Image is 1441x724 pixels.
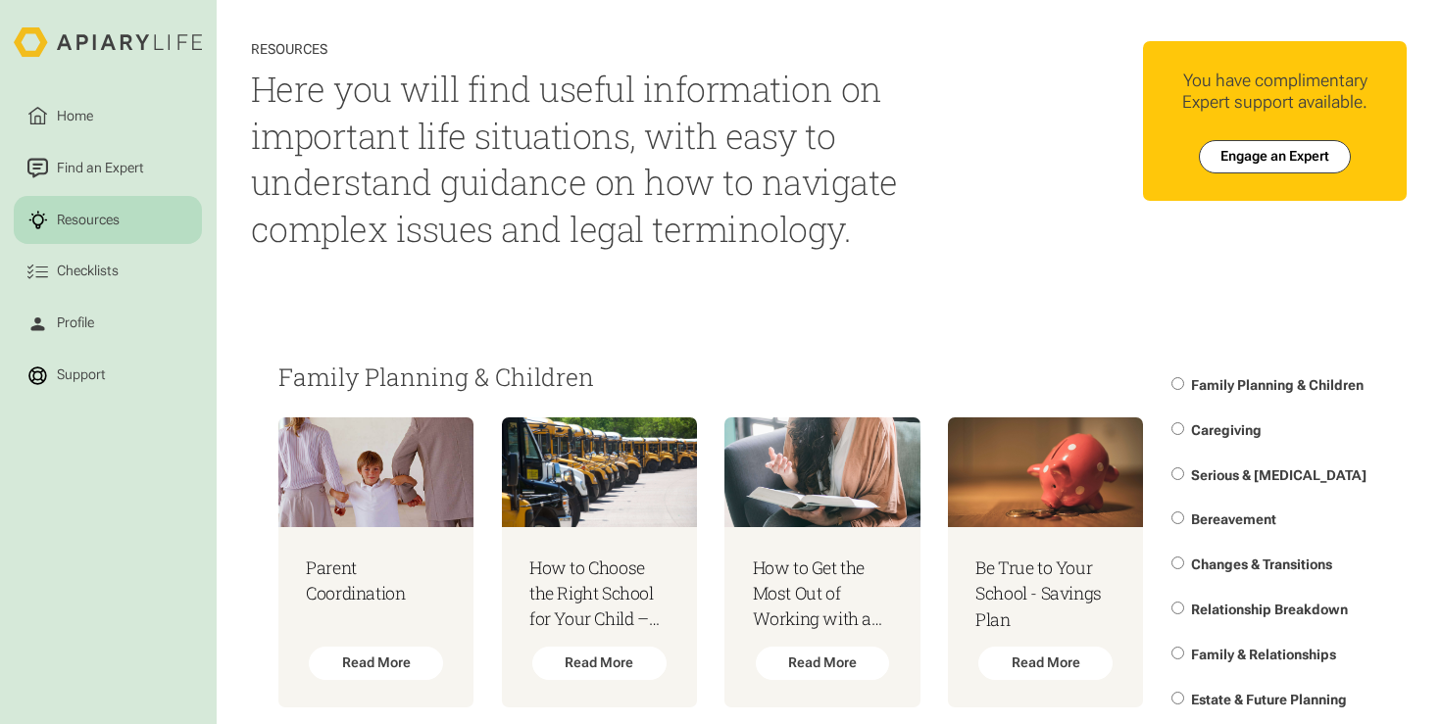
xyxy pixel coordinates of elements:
a: Checklists [14,248,202,296]
div: Resources [54,210,124,230]
span: Relationship Breakdown [1191,602,1348,617]
div: Read More [756,647,890,680]
span: Serious & [MEDICAL_DATA] [1191,467,1366,483]
a: How to Get the Most Out of Working with a Child TherapistRead More [724,417,919,707]
a: Engage an Expert [1199,140,1351,173]
input: Family Planning & Children [1171,377,1184,390]
span: Estate & Future Planning [1191,692,1347,707]
h3: How to Choose the Right School for Your Child – From Nursery School and Beyond [529,555,670,633]
a: Find an Expert [14,144,202,192]
h1: Here you will find useful information on important life situations, with easy to understand guida... [251,66,916,253]
span: Caregiving [1191,422,1262,438]
div: Support [54,365,110,386]
a: Be True to Your School - Savings PlanRead More [948,417,1143,707]
span: Family & Relationships [1191,647,1336,662]
input: Serious & [MEDICAL_DATA] [1171,467,1184,480]
input: Bereavement [1171,511,1184,524]
div: Home [54,106,97,126]
div: Profile [54,314,98,334]
div: Find an Expert [54,158,148,178]
div: You have complimentary Expert support available. [1157,70,1392,113]
div: Read More [978,647,1113,680]
a: Parent CoordinationRead More [278,417,473,707]
h3: How to Get the Most Out of Working with a Child Therapist [753,555,893,633]
a: How to Choose the Right School for Your Child – From Nursery School and BeyondRead More [502,417,697,707]
input: Caregiving [1171,422,1184,435]
span: Bereavement [1191,511,1276,527]
a: Resources [14,196,202,244]
input: Changes & Transitions [1171,556,1184,569]
div: Checklists [54,262,123,282]
input: Family & Relationships [1171,647,1184,659]
h3: Be True to Your School - Savings Plan [975,555,1116,633]
a: Home [14,92,202,140]
span: Changes & Transitions [1191,556,1332,572]
h3: Parent Coordination [306,555,446,607]
a: Support [14,351,202,399]
div: Resources [251,41,916,59]
div: Read More [532,647,667,680]
a: Profile [14,299,202,347]
input: Relationship Breakdown [1171,602,1184,614]
span: Family Planning & Children [1191,377,1364,393]
div: Read More [309,647,443,680]
h2: Family Planning & Children [278,363,1143,390]
input: Estate & Future Planning [1171,692,1184,704]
